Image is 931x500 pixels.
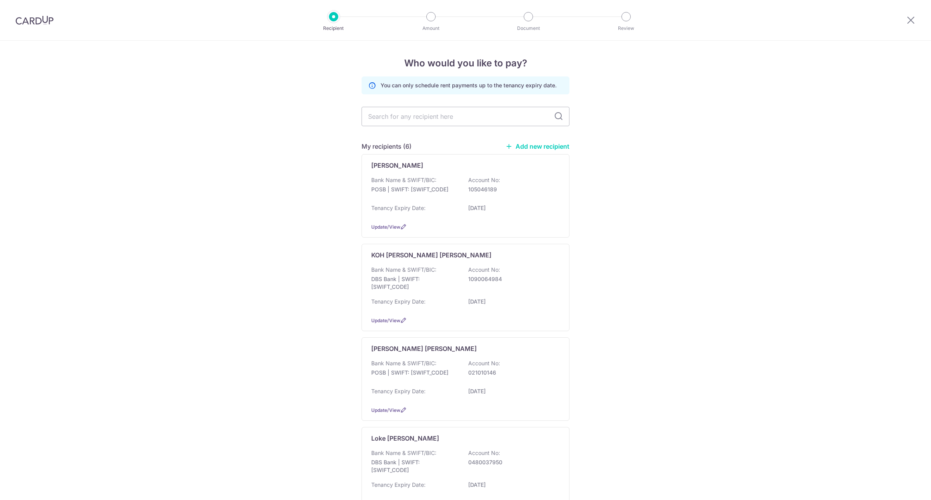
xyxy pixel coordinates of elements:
p: [PERSON_NAME] [PERSON_NAME] [371,344,477,353]
p: Tenancy Expiry Date: [371,204,426,212]
p: Review [597,24,655,32]
p: Recipient [305,24,362,32]
p: Amount [402,24,460,32]
a: Update/View [371,318,400,323]
img: CardUp [16,16,54,25]
p: Loke [PERSON_NAME] [371,434,439,443]
h5: My recipients (6) [362,142,412,151]
a: Update/View [371,407,400,413]
p: [PERSON_NAME] [371,161,423,170]
p: [DATE] [468,298,555,306]
p: [DATE] [468,387,555,395]
p: Bank Name & SWIFT/BIC: [371,266,436,274]
input: Search for any recipient here [362,107,569,126]
p: DBS Bank | SWIFT: [SWIFT_CODE] [371,275,458,291]
p: [DATE] [468,204,555,212]
p: 1090064984 [468,275,555,283]
p: 0480037950 [468,458,555,466]
p: Bank Name & SWIFT/BIC: [371,176,436,184]
a: Add new recipient [505,142,569,150]
p: POSB | SWIFT: [SWIFT_CODE] [371,186,458,193]
p: You can only schedule rent payments up to the tenancy expiry date. [381,82,557,89]
p: Account No: [468,176,500,184]
p: Bank Name & SWIFT/BIC: [371,449,436,457]
p: [DATE] [468,481,555,489]
p: Account No: [468,449,500,457]
p: KOH [PERSON_NAME] [PERSON_NAME] [371,250,491,260]
p: Tenancy Expiry Date: [371,387,426,395]
p: 021010146 [468,369,555,377]
p: DBS Bank | SWIFT: [SWIFT_CODE] [371,458,458,474]
p: Account No: [468,359,500,367]
p: POSB | SWIFT: [SWIFT_CODE] [371,369,458,377]
iframe: Opens a widget where you can find more information [881,477,923,496]
p: Document [500,24,557,32]
h4: Who would you like to pay? [362,56,569,70]
p: 105046189 [468,186,555,193]
p: Tenancy Expiry Date: [371,481,426,489]
p: Account No: [468,266,500,274]
a: Update/View [371,224,400,230]
p: Bank Name & SWIFT/BIC: [371,359,436,367]
p: Tenancy Expiry Date: [371,298,426,306]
